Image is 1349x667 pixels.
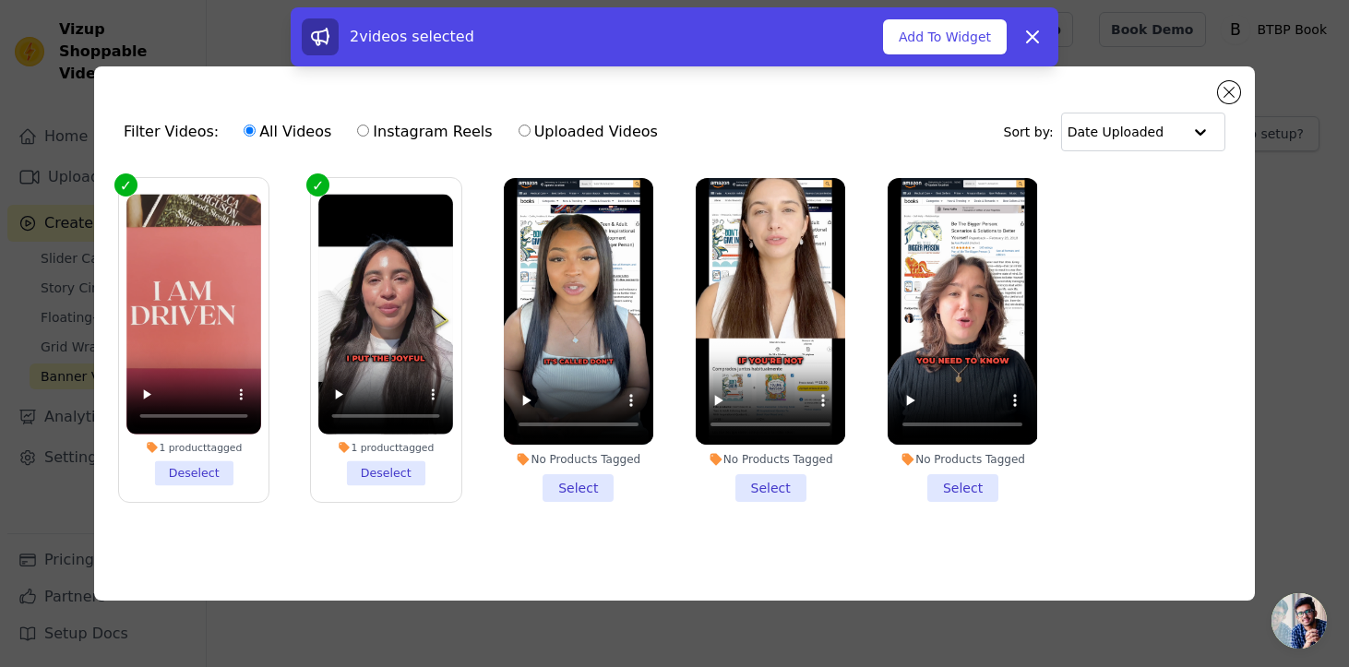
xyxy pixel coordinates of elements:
[518,120,659,144] label: Uploaded Videos
[888,452,1037,467] div: No Products Tagged
[504,452,653,467] div: No Products Tagged
[883,19,1007,54] button: Add To Widget
[356,120,493,144] label: Instagram Reels
[318,441,453,454] div: 1 product tagged
[1271,593,1327,649] a: Open chat
[696,452,845,467] div: No Products Tagged
[1218,81,1240,103] button: Close modal
[1004,113,1226,151] div: Sort by:
[126,441,261,454] div: 1 product tagged
[124,111,668,153] div: Filter Videos:
[350,28,474,45] span: 2 videos selected
[243,120,332,144] label: All Videos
